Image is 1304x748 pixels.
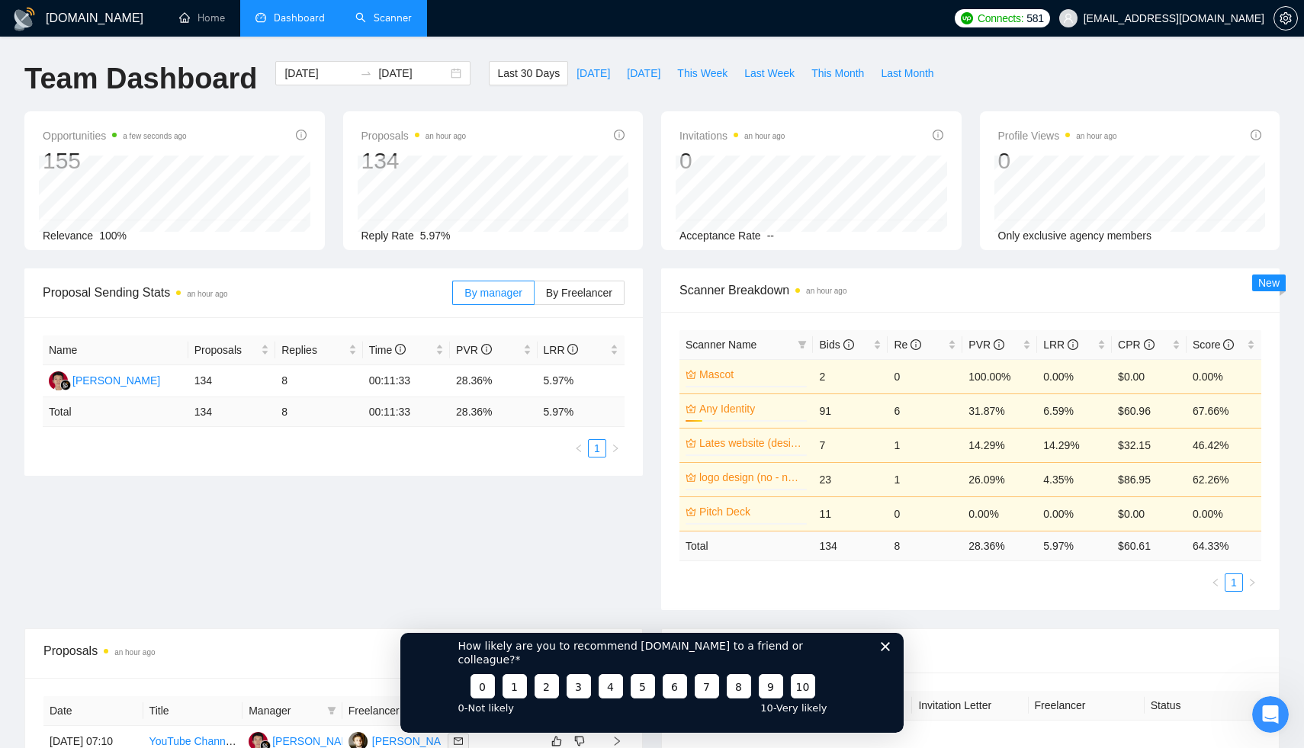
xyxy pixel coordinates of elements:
[888,393,962,428] td: 6
[1112,359,1187,393] td: $0.00
[274,11,325,24] span: Dashboard
[994,339,1004,350] span: info-circle
[361,127,467,145] span: Proposals
[736,61,803,85] button: Last Week
[888,428,962,462] td: 1
[589,440,605,457] a: 1
[798,340,807,349] span: filter
[699,366,804,383] a: Mascot
[803,61,872,85] button: This Month
[49,374,160,386] a: AM[PERSON_NAME]
[686,438,696,448] span: crown
[998,230,1152,242] span: Only exclusive agency members
[1225,574,1242,591] a: 1
[679,281,1261,300] span: Scanner Breakdown
[699,435,804,451] a: Lates website (design + wordpress)
[360,67,372,79] span: to
[99,230,127,242] span: 100%
[1144,339,1155,350] span: info-circle
[574,444,583,453] span: left
[275,365,362,397] td: 8
[400,633,904,733] iframe: Опрос от GigRadar.io
[699,503,804,520] a: Pitch Deck
[567,344,578,355] span: info-circle
[1243,573,1261,592] button: right
[149,735,458,747] a: YouTube Channel Setup and Visual Identity for Breathwork Music
[686,369,696,380] span: crown
[1026,10,1043,27] span: 581
[677,65,727,82] span: This Week
[912,691,1028,721] th: Invitation Letter
[618,61,669,85] button: [DATE]
[813,393,888,428] td: 91
[361,146,467,175] div: 134
[669,61,736,85] button: This Week
[881,65,933,82] span: Last Month
[546,287,612,299] span: By Freelancer
[369,344,406,356] span: Time
[296,130,307,140] span: info-circle
[43,641,334,666] div: Proposals
[1243,573,1261,592] li: Next Page
[962,496,1037,531] td: 0.00%
[1223,339,1234,350] span: info-circle
[686,339,756,351] span: Scanner Name
[72,372,160,389] div: [PERSON_NAME]
[464,287,522,299] span: By manager
[1063,13,1074,24] span: user
[813,496,888,531] td: 11
[43,127,187,145] span: Opportunities
[611,444,620,453] span: right
[1211,578,1220,587] span: left
[1112,496,1187,531] td: $0.00
[187,290,227,298] time: an hour ago
[395,344,406,355] span: info-circle
[538,365,625,397] td: 5.97%
[962,428,1037,462] td: 14.29%
[538,397,625,427] td: 5.97 %
[1187,496,1261,531] td: 0.00%
[813,462,888,496] td: 23
[454,737,463,746] span: mail
[894,339,921,351] span: Re
[450,397,537,427] td: 28.36 %
[1251,130,1261,140] span: info-circle
[811,65,864,82] span: This Month
[962,531,1037,560] td: 28.36 %
[819,339,853,351] span: Bids
[574,735,585,747] span: dislike
[1187,393,1261,428] td: 67.66%
[577,65,610,82] span: [DATE]
[1187,359,1261,393] td: 0.00%
[911,339,921,350] span: info-circle
[551,735,562,747] span: like
[699,469,804,486] a: logo design (no - new clients)
[679,531,813,560] td: Total
[888,359,962,393] td: 0
[1112,428,1187,462] td: $32.15
[686,506,696,517] span: crown
[275,397,362,427] td: 8
[679,127,785,145] span: Invitations
[599,736,622,746] span: right
[188,365,275,397] td: 134
[497,65,560,82] span: Last 30 Days
[1273,6,1298,30] button: setting
[962,393,1037,428] td: 31.87%
[686,472,696,483] span: crown
[363,397,450,427] td: 00:11:33
[281,342,345,358] span: Replies
[680,641,1261,660] span: Invitations
[872,61,942,85] button: Last Month
[614,130,625,140] span: info-circle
